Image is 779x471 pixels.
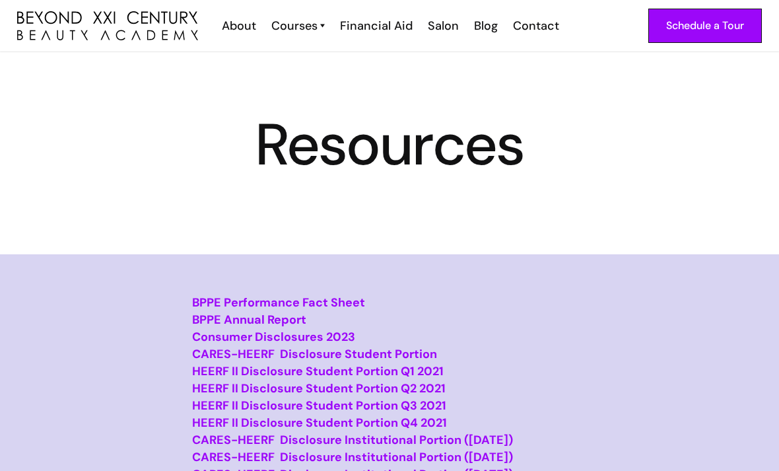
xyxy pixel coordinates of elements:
a: About [213,17,263,34]
a: CARES-HEERF Disclosure Student Portion [192,346,437,362]
a: HEERF II Disclosure Student Portion Q4 2021 [192,415,447,431]
a: CARES-HEERF Disclosure Institutional Portion ([DATE]) [192,432,513,448]
div: About [222,17,256,34]
div: Financial Aid [340,17,413,34]
a: BPPE Annual Report [192,312,306,328]
a: home [17,11,198,40]
a: BPPE Performance Fact Sheet [192,295,365,310]
div: Courses [271,17,318,34]
a: Contact [504,17,566,34]
a: Blog [465,17,504,34]
img: beyond 21st century beauty academy logo [17,11,198,40]
a: HEERF II Disclosure Student Portion Q2 2021 [192,380,446,396]
a: Consumer Disclosures 2023 [192,329,355,345]
a: Schedule a Tour [648,9,762,43]
h1: Resources [17,121,762,168]
div: Schedule a Tour [666,17,744,34]
a: HEERF II Disclosure Student Portion Q3 2021 [192,398,446,414]
a: Salon [419,17,465,34]
a: HEERF II Disclosure Student Portion Q1 2021 [192,363,444,379]
a: Financial Aid [331,17,419,34]
div: Salon [428,17,459,34]
div: Contact [513,17,559,34]
div: Blog [474,17,498,34]
a: Courses [271,17,325,34]
a: CARES-HEERF Disclosure Institutional Portion ([DATE]) [192,449,513,465]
